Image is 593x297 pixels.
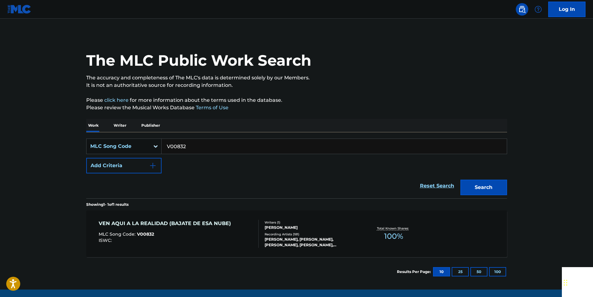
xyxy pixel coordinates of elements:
[417,179,457,193] a: Reset Search
[86,82,507,89] p: It is not an authoritative source for recording information.
[86,139,507,198] form: Search Form
[397,269,432,275] p: Results Per Page:
[452,267,469,276] button: 25
[86,202,129,207] p: Showing 1 - 1 of 1 results
[516,3,528,16] a: Public Search
[99,231,137,237] span: MLC Song Code :
[548,2,586,17] a: Log In
[86,51,311,70] h1: The MLC Public Work Search
[137,231,154,237] span: V00832
[489,267,506,276] button: 100
[265,225,359,230] div: [PERSON_NAME]
[99,238,113,243] span: ISWC :
[195,105,228,111] a: Terms of Use
[377,226,410,231] p: Total Known Shares:
[7,5,31,14] img: MLC Logo
[564,273,567,292] div: Drag
[86,74,507,82] p: The accuracy and completeness of The MLC's data is determined solely by our Members.
[104,97,129,103] a: click here
[470,267,487,276] button: 50
[460,180,507,195] button: Search
[265,237,359,248] div: [PERSON_NAME], [PERSON_NAME], [PERSON_NAME], [PERSON_NAME], [PERSON_NAME]
[112,119,128,132] p: Writer
[518,6,526,13] img: search
[86,210,507,257] a: VEN AQUI A LA REALIDAD (BAJATE DE ESA NUBE)MLC Song Code:V00832ISWC:Writers (1)[PERSON_NAME]Recor...
[384,231,403,242] span: 100 %
[149,162,157,169] img: 9d2ae6d4665cec9f34b9.svg
[90,143,146,150] div: MLC Song Code
[86,158,162,173] button: Add Criteria
[265,220,359,225] div: Writers ( 1 )
[265,232,359,237] div: Recording Artists ( 181 )
[433,267,450,276] button: 10
[139,119,162,132] p: Publisher
[532,3,544,16] div: Help
[99,220,234,227] div: VEN AQUI A LA REALIDAD (BAJATE DE ESA NUBE)
[86,119,101,132] p: Work
[86,104,507,111] p: Please review the Musical Works Database
[562,267,593,297] iframe: Chat Widget
[86,97,507,104] p: Please for more information about the terms used in the database.
[534,6,542,13] img: help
